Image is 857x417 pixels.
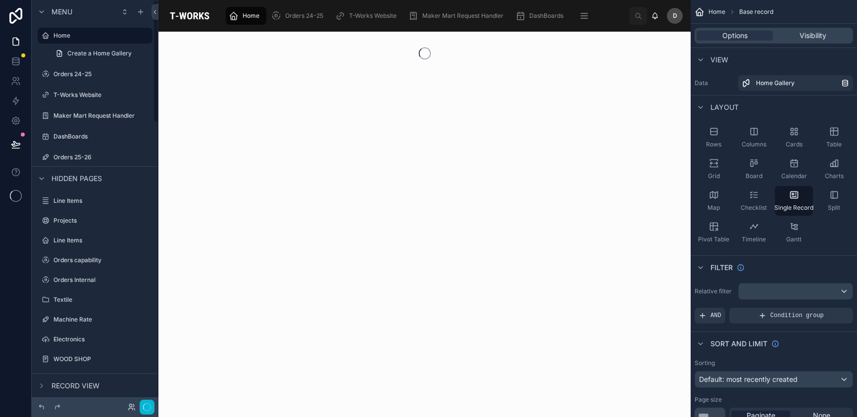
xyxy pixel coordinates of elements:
span: Single Record [774,204,813,212]
a: Orders capability [38,252,152,268]
span: Layout [710,102,739,112]
span: Menu [51,7,72,17]
span: Table [826,140,842,148]
label: Orders Internal [53,276,151,284]
a: Maker Mart Request Handler [38,108,152,124]
label: Data [695,79,734,87]
button: Single Record [775,186,813,216]
a: DashBoards [38,129,152,144]
span: Default: most recently created [699,375,798,383]
label: Electronics [53,335,151,343]
a: Line Items [38,232,152,248]
span: Rows [706,140,721,148]
span: Condition group [770,312,824,320]
label: Page size [695,396,722,404]
button: Columns [735,123,773,152]
a: Projects [38,213,152,229]
span: D [673,12,677,20]
a: Home [226,7,266,25]
a: Orders Internal [38,272,152,288]
label: Line Items [53,236,151,244]
button: Checklist [735,186,773,216]
div: scrollable content [221,5,629,27]
label: WOOD SHOP [53,355,151,363]
span: Map [707,204,720,212]
span: T-Works Website [349,12,397,20]
button: Rows [695,123,733,152]
span: DashBoards [529,12,563,20]
span: Record view [51,381,100,391]
a: Line Items [38,193,152,209]
a: Machine Rate [38,312,152,327]
button: Grid [695,154,733,184]
span: Calendar [781,172,807,180]
a: WOOD SHOP [38,351,152,367]
span: Sort And Limit [710,339,767,349]
img: App logo [166,8,213,24]
a: Rate Card [38,371,152,387]
button: Calendar [775,154,813,184]
label: T-Works Website [53,91,151,99]
label: Projects [53,217,151,225]
span: Split [828,204,840,212]
span: Base record [739,8,773,16]
span: Filter [710,263,733,273]
label: Home [53,32,147,40]
span: Visibility [800,31,826,41]
span: Board [746,172,762,180]
span: AND [710,312,721,320]
label: DashBoards [53,133,151,140]
button: Charts [815,154,853,184]
span: Home Gallery [756,79,795,87]
button: Pivot Table [695,218,733,247]
span: View [710,55,728,65]
span: Columns [742,140,766,148]
label: Textile [53,296,151,304]
label: Relative filter [695,287,734,295]
button: Gantt [775,218,813,247]
a: Maker Mart Request Handler [405,7,510,25]
label: Machine Rate [53,316,151,324]
span: Gantt [786,235,802,243]
button: Default: most recently created [695,371,853,388]
a: Orders 24-25 [268,7,330,25]
span: Maker Mart Request Handler [422,12,504,20]
button: Board [735,154,773,184]
a: Create a Home Gallery [50,46,152,61]
span: Options [722,31,748,41]
a: Home [38,28,152,44]
span: Grid [708,172,720,180]
a: DashBoards [512,7,570,25]
span: Orders 24-25 [285,12,323,20]
span: Charts [825,172,844,180]
a: Home Gallery [738,75,853,91]
label: Sorting [695,359,715,367]
button: Cards [775,123,813,152]
span: Create a Home Gallery [67,49,132,57]
span: Home [243,12,259,20]
span: Home [708,8,725,16]
span: Hidden pages [51,174,102,184]
button: Split [815,186,853,216]
a: Electronics [38,331,152,347]
a: Orders 25-26 [38,149,152,165]
button: Timeline [735,218,773,247]
span: Checklist [741,204,767,212]
label: Orders 24-25 [53,70,151,78]
label: Orders 25-26 [53,153,151,161]
span: Timeline [742,235,766,243]
label: Line Items [53,197,151,205]
button: Map [695,186,733,216]
label: Orders capability [53,256,151,264]
label: Maker Mart Request Handler [53,112,151,120]
button: Table [815,123,853,152]
a: Textile [38,292,152,308]
span: Pivot Table [698,235,729,243]
a: Orders 24-25 [38,66,152,82]
span: Cards [786,140,803,148]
